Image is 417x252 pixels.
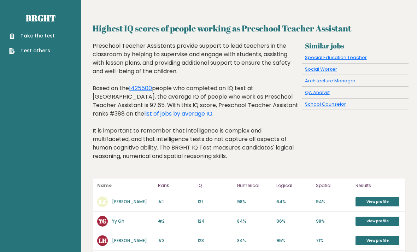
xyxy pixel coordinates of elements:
p: 96% [276,218,312,224]
a: Brght [26,12,55,24]
a: Social Worker [305,66,337,72]
h2: Highest IQ scores of people working as Preschool Teacher Assistant [93,22,406,35]
p: 98% [316,218,351,224]
a: View profile [356,236,399,245]
p: 95% [276,238,312,244]
a: Yy Gh [112,218,124,224]
text: LZ [99,198,106,206]
p: 84% [237,238,272,244]
text: LH [99,236,107,245]
p: #3 [158,238,193,244]
p: Numerical [237,181,272,190]
p: 123 [198,238,233,244]
text: YG [98,217,106,225]
a: [PERSON_NAME] [112,199,147,205]
p: Logical [276,181,312,190]
h3: Similar jobs [305,42,406,50]
p: 64% [276,199,312,205]
a: Architecture Manager [305,77,356,84]
a: School Counselor [305,101,346,107]
p: #1 [158,199,193,205]
p: #2 [158,218,193,224]
a: View profile [356,197,399,206]
p: 94% [316,199,351,205]
p: Rank [158,181,193,190]
p: Spatial [316,181,351,190]
div: Preschool Teacher Assistants provide support to lead teachers in the classroom by helping to supe... [93,42,300,171]
p: 71% [316,238,351,244]
a: Special Education Teacher [305,54,367,61]
a: list of jobs by average IQ [144,110,212,118]
p: 84% [237,218,272,224]
b: Name [97,182,112,188]
a: [PERSON_NAME] [112,238,147,244]
a: 1425500 [129,84,152,92]
p: 124 [198,218,233,224]
p: 98% [237,199,272,205]
a: QA Analyst [305,89,330,96]
a: Take the test [9,32,55,40]
a: View profile [356,217,399,226]
p: 131 [198,199,233,205]
p: IQ [198,181,233,190]
p: Results [356,181,401,190]
a: Test others [9,47,55,54]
